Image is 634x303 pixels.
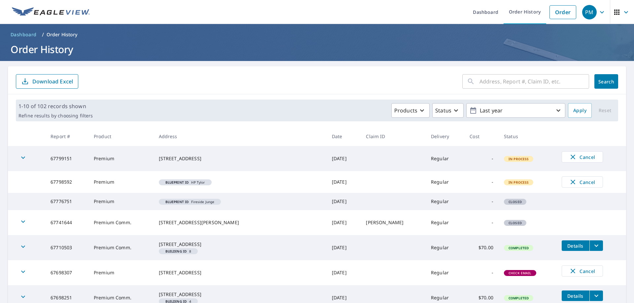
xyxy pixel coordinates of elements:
[566,243,585,249] span: Details
[327,127,361,146] th: Date
[154,127,327,146] th: Address
[505,246,533,250] span: Completed
[327,171,361,193] td: [DATE]
[562,265,603,277] button: Cancel
[88,235,154,260] td: Premium Comm.
[327,260,361,285] td: [DATE]
[435,106,451,114] p: Status
[88,210,154,235] td: Premium Comm.
[562,290,589,301] button: detailsBtn-67698251
[573,106,586,115] span: Apply
[327,210,361,235] td: [DATE]
[589,240,603,251] button: filesDropdownBtn-67710503
[562,151,603,163] button: Cancel
[426,146,464,171] td: Regular
[464,127,499,146] th: Cost
[464,210,499,235] td: -
[47,31,78,38] p: Order History
[161,300,195,303] span: 4
[589,290,603,301] button: filesDropdownBtn-67698251
[165,200,189,203] em: Blueprint ID
[464,260,499,285] td: -
[327,235,361,260] td: [DATE]
[165,181,189,184] em: Blueprint ID
[569,153,596,161] span: Cancel
[566,293,585,299] span: Details
[88,171,154,193] td: Premium
[88,193,154,210] td: Premium
[582,5,597,19] div: PM
[165,250,187,253] em: Building ID
[45,235,88,260] td: 67710503
[426,260,464,285] td: Regular
[159,291,321,298] div: [STREET_ADDRESS]
[505,296,533,300] span: Completed
[88,146,154,171] td: Premium
[327,146,361,171] td: [DATE]
[505,221,526,225] span: Closed
[11,31,37,38] span: Dashboard
[432,103,464,118] button: Status
[477,105,554,116] p: Last year
[600,78,613,85] span: Search
[159,241,321,248] div: [STREET_ADDRESS]
[12,7,90,17] img: EV Logo
[505,157,533,161] span: In Process
[8,29,626,40] nav: breadcrumb
[568,103,592,118] button: Apply
[42,31,44,39] li: /
[88,260,154,285] td: Premium
[45,210,88,235] td: 67741644
[464,193,499,210] td: -
[18,102,93,110] p: 1-10 of 102 records shown
[562,176,603,188] button: Cancel
[594,74,618,89] button: Search
[45,127,88,146] th: Report #
[18,113,93,119] p: Refine results by choosing filters
[569,267,596,275] span: Cancel
[45,146,88,171] td: 67799151
[479,72,589,91] input: Address, Report #, Claim ID, etc.
[464,235,499,260] td: $70.00
[161,200,219,203] span: Fireside Junge
[391,103,430,118] button: Products
[426,210,464,235] td: Regular
[161,250,195,253] span: 8
[505,180,533,185] span: In Process
[16,74,78,89] button: Download Excel
[159,269,321,276] div: [STREET_ADDRESS]
[426,235,464,260] td: Regular
[159,155,321,162] div: [STREET_ADDRESS]
[45,171,88,193] td: 67798592
[466,103,565,118] button: Last year
[165,300,187,303] em: Building ID
[327,193,361,210] td: [DATE]
[45,193,88,210] td: 67776751
[161,181,209,184] span: HP Tylor
[45,260,88,285] td: 67698307
[569,178,596,186] span: Cancel
[464,171,499,193] td: -
[361,210,426,235] td: [PERSON_NAME]
[159,219,321,226] div: [STREET_ADDRESS][PERSON_NAME]
[8,29,39,40] a: Dashboard
[361,127,426,146] th: Claim ID
[394,106,417,114] p: Products
[505,199,526,204] span: Closed
[505,271,536,275] span: Check Email
[32,78,73,85] p: Download Excel
[8,43,626,56] h1: Order History
[499,127,556,146] th: Status
[549,5,576,19] a: Order
[464,146,499,171] td: -
[426,127,464,146] th: Delivery
[426,171,464,193] td: Regular
[562,240,589,251] button: detailsBtn-67710503
[88,127,154,146] th: Product
[426,193,464,210] td: Regular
